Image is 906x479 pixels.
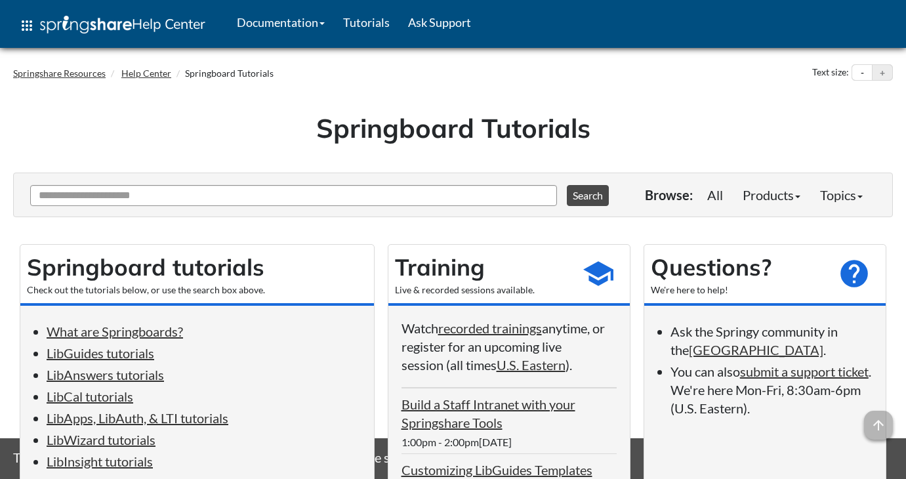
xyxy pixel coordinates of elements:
li: Springboard Tutorials [173,67,274,80]
div: Text size: [810,64,852,81]
a: Ask Support [399,6,480,39]
a: LibInsight tutorials [47,453,153,469]
a: Build a Staff Intranet with your Springshare Tools [402,396,575,430]
a: Documentation [228,6,334,39]
a: All [697,182,733,208]
a: Customizing LibGuides Templates [402,462,592,478]
a: Springshare Resources [13,68,106,79]
h2: Questions? [651,251,829,283]
a: Tutorials [334,6,399,39]
button: Search [567,185,609,206]
li: Ask the Springy community in the . [670,322,873,359]
div: We're here to help! [651,283,829,297]
a: LibCal tutorials [47,388,133,404]
span: arrow_upward [864,411,893,440]
span: school [582,257,615,290]
p: Watch anytime, or register for an upcoming live session (all times ). [402,319,617,374]
div: Check out the tutorials below, or use the search box above. [27,283,367,297]
span: 1:00pm - 2:00pm[DATE] [402,436,512,448]
a: Help Center [121,68,171,79]
div: Live & recorded sessions available. [395,283,573,297]
img: Springshare [40,16,132,33]
a: LibAnswers tutorials [47,367,164,383]
a: LibGuides tutorials [47,345,154,361]
span: apps [19,18,35,33]
a: LibApps, LibAuth, & LTI tutorials [47,410,228,426]
h1: Springboard Tutorials [23,110,883,146]
p: Browse: [645,186,693,204]
a: arrow_upward [864,412,893,428]
a: LibWizard tutorials [47,432,155,448]
h2: Springboard tutorials [27,251,367,283]
button: Increase text size [873,65,892,81]
a: [GEOGRAPHIC_DATA] [689,342,823,358]
span: Help Center [132,15,205,32]
a: Topics [810,182,873,208]
span: help [838,257,871,290]
button: Decrease text size [852,65,872,81]
a: What are Springboards? [47,323,183,339]
a: Products [733,182,810,208]
a: submit a support ticket [740,364,869,379]
a: apps Help Center [10,6,215,45]
h2: Training [395,251,573,283]
li: You can also . We're here Mon-Fri, 8:30am-6pm (U.S. Eastern). [670,362,873,417]
a: recorded trainings [438,320,542,336]
a: U.S. Eastern [497,357,566,373]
